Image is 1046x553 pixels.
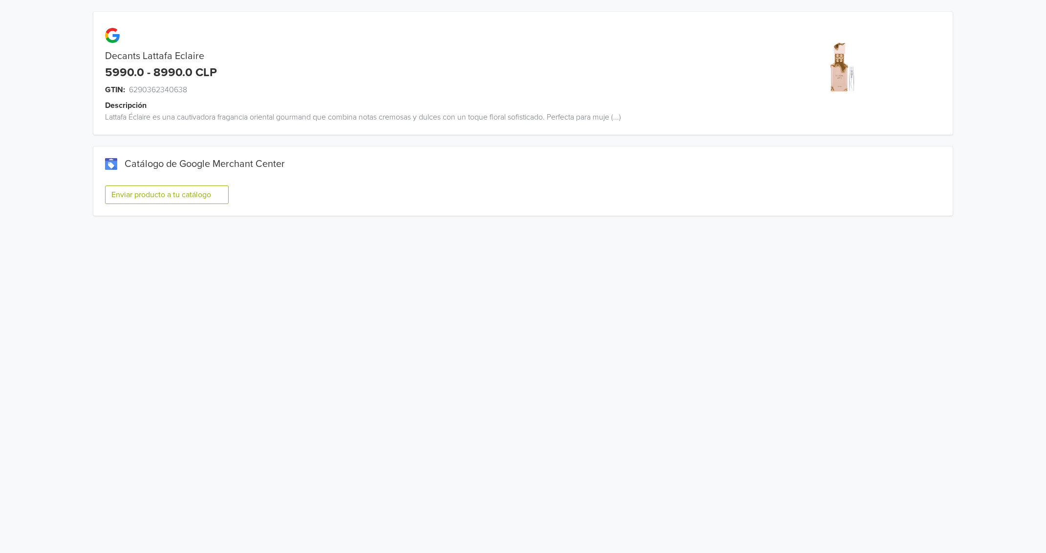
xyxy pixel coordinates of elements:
[809,31,882,105] img: product_image
[93,50,738,62] div: Decants Lattafa Eclaire
[105,158,941,170] div: Catálogo de Google Merchant Center
[105,84,125,96] span: GTIN:
[105,66,217,80] div: 5990.0 - 8990.0 CLP
[129,84,187,96] span: 6290362340638
[105,100,749,111] div: Descripción
[93,111,738,123] div: Lattafa Éclaire es una cautivadora fragancia oriental gourmand que combina notas cremosas y dulce...
[105,185,229,204] button: Enviar producto a tu catálogo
